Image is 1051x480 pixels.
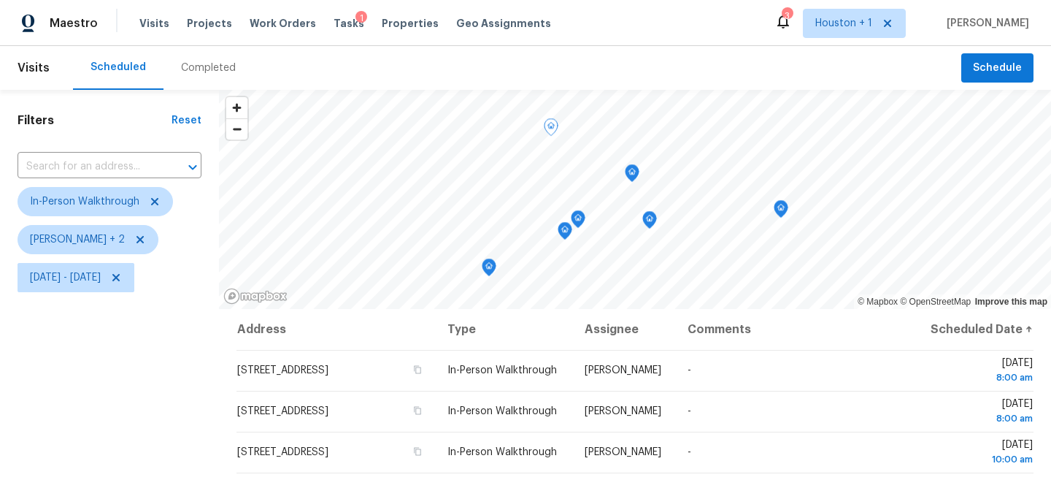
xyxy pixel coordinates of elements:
[411,363,424,376] button: Copy Address
[30,270,101,285] span: [DATE] - [DATE]
[237,406,328,416] span: [STREET_ADDRESS]
[18,113,172,128] h1: Filters
[927,370,1033,385] div: 8:00 am
[30,232,125,247] span: [PERSON_NAME] + 2
[355,11,367,26] div: 1
[226,118,247,140] button: Zoom out
[927,440,1033,467] span: [DATE]
[585,365,661,376] span: [PERSON_NAME]
[250,16,316,31] span: Work Orders
[858,297,898,307] a: Mapbox
[573,309,676,350] th: Assignee
[676,309,915,350] th: Comments
[436,309,573,350] th: Type
[688,365,691,376] span: -
[18,52,50,84] span: Visits
[237,365,328,376] span: [STREET_ADDRESS]
[447,406,557,416] span: In-Person Walkthrough
[975,297,1047,307] a: Improve this map
[50,16,98,31] span: Maestro
[782,9,792,23] div: 3
[18,156,161,178] input: Search for an address...
[688,447,691,457] span: -
[927,358,1033,385] span: [DATE]
[172,113,201,128] div: Reset
[447,365,557,376] span: In-Person Walkthrough
[585,406,661,416] span: [PERSON_NAME]
[226,97,247,118] button: Zoom in
[688,406,691,416] span: -
[456,16,551,31] span: Geo Assignments
[411,404,424,417] button: Copy Address
[927,411,1033,426] div: 8:00 am
[585,447,661,457] span: [PERSON_NAME]
[219,90,1051,309] canvas: Map
[334,18,364,28] span: Tasks
[139,16,169,31] span: Visits
[181,61,236,75] div: Completed
[236,309,436,350] th: Address
[961,53,1033,83] button: Schedule
[973,59,1022,77] span: Schedule
[927,452,1033,467] div: 10:00 am
[927,399,1033,426] span: [DATE]
[482,259,496,281] div: Map marker
[571,210,585,233] div: Map marker
[941,16,1029,31] span: [PERSON_NAME]
[411,445,424,458] button: Copy Address
[915,309,1033,350] th: Scheduled Date ↑
[382,16,439,31] span: Properties
[182,157,203,178] button: Open
[544,118,558,141] div: Map marker
[30,194,139,209] span: In-Person Walkthrough
[187,16,232,31] span: Projects
[91,60,146,75] div: Scheduled
[237,447,328,457] span: [STREET_ADDRESS]
[558,222,572,245] div: Map marker
[226,119,247,140] span: Zoom out
[900,297,971,307] a: OpenStreetMap
[815,16,872,31] span: Houston + 1
[447,447,557,457] span: In-Person Walkthrough
[642,211,657,234] div: Map marker
[223,288,288,305] a: Mapbox homepage
[774,200,788,223] div: Map marker
[625,164,639,187] div: Map marker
